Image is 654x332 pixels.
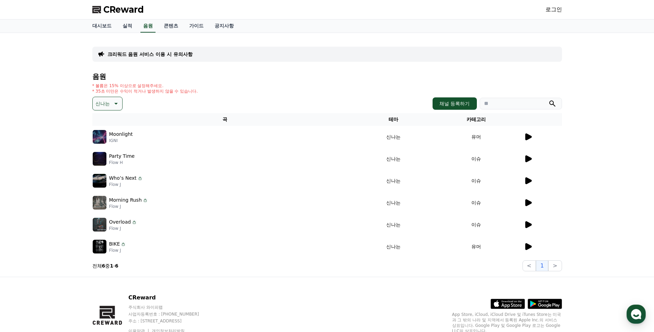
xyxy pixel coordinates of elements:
td: 신나는 [358,214,429,236]
a: 가이드 [184,20,209,33]
td: 신나는 [358,126,429,148]
td: 신나는 [358,170,429,192]
strong: 6 [115,263,118,269]
th: 곡 [92,113,358,126]
td: 이슈 [429,148,524,170]
p: Moonlight [109,131,133,138]
td: 이슈 [429,214,524,236]
p: CReward [128,294,212,302]
img: music [93,174,106,188]
td: 유머 [429,236,524,258]
th: 카테고리 [429,113,524,126]
p: IGNI [109,138,133,143]
p: Morning Rush [109,197,142,204]
p: Overload [109,218,131,226]
p: * 35초 미만은 수익이 적거나 발생하지 않을 수 있습니다. [92,88,198,94]
a: 공지사항 [209,20,239,33]
button: < [523,260,536,271]
button: 채널 등록하기 [433,97,477,110]
button: > [548,260,562,271]
span: CReward [103,4,144,15]
a: 콘텐츠 [158,20,184,33]
p: Flow J [109,226,137,231]
td: 이슈 [429,192,524,214]
p: 사업자등록번호 : [PHONE_NUMBER] [128,311,212,317]
h4: 음원 [92,73,562,80]
a: 크리워드 음원 서비스 이용 시 유의사항 [107,51,193,58]
strong: 1 [110,263,113,269]
img: music [93,130,106,144]
p: Flow H [109,160,135,165]
img: music [93,152,106,166]
p: * 볼륨은 15% 이상으로 설정해주세요. [92,83,198,88]
p: 주식회사 와이피랩 [128,305,212,310]
a: 로그인 [546,5,562,14]
td: 신나는 [358,148,429,170]
img: music [93,218,106,232]
button: 신나는 [92,97,123,110]
p: Party Time [109,153,135,160]
a: 실적 [117,20,138,33]
p: Flow J [109,248,126,253]
td: 신나는 [358,236,429,258]
p: Flow J [109,182,143,187]
strong: 6 [102,263,105,269]
a: CReward [92,4,144,15]
p: 주소 : [STREET_ADDRESS] [128,318,212,324]
td: 신나는 [358,192,429,214]
img: music [93,196,106,210]
img: music [93,240,106,253]
p: BIKE [109,240,120,248]
p: 신나는 [95,99,110,108]
th: 테마 [358,113,429,126]
button: 1 [536,260,548,271]
a: 음원 [140,20,156,33]
p: Flow J [109,204,148,209]
td: 유머 [429,126,524,148]
p: 전체 중 - [92,262,118,269]
a: 대시보드 [87,20,117,33]
td: 이슈 [429,170,524,192]
p: Who’s Next [109,175,137,182]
